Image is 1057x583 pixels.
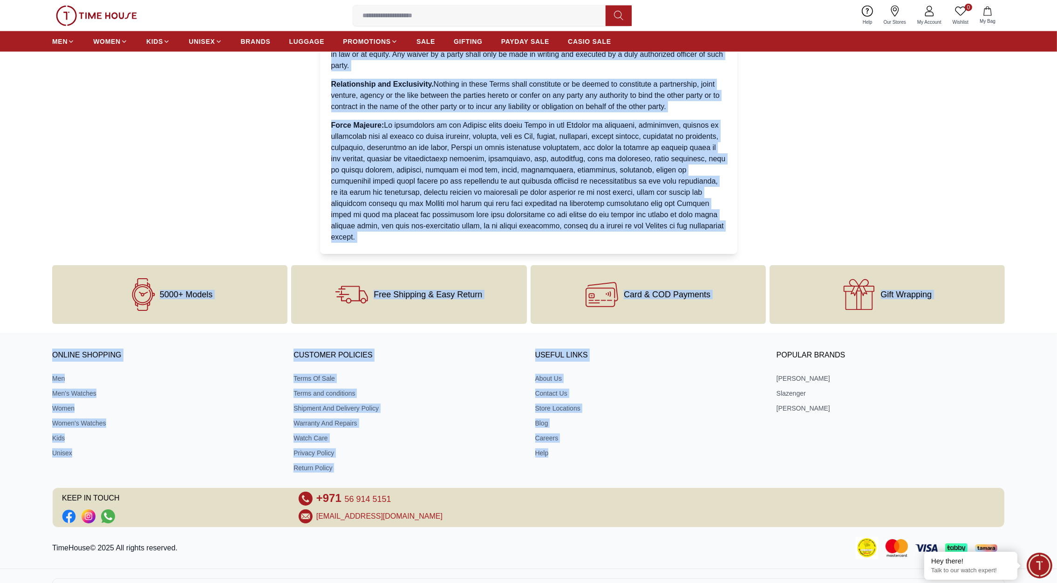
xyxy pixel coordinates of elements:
h3: CUSTOMER POLICIES [293,349,522,363]
a: UNISEX [189,33,222,50]
a: Social Link [82,509,95,523]
a: Help [535,448,764,458]
span: BRANDS [241,37,271,46]
span: KIDS [146,37,163,46]
span: Help [859,19,876,26]
a: Contact Us [535,389,764,398]
span: LUGGAGE [289,37,325,46]
h3: Popular Brands [777,349,1005,363]
a: Shipment And Delivery Policy [293,404,522,413]
a: GIFTING [454,33,483,50]
a: Men [52,374,280,383]
a: BRANDS [241,33,271,50]
a: Store Locations [535,404,764,413]
span: 0 [965,4,972,11]
div: Hey there! [931,556,1010,566]
img: Tabby Payment [945,543,968,552]
span: My Bag [976,18,999,25]
div: Chat Widget [1027,553,1052,578]
p: TimeHouse© 2025 All rights reserved. [52,542,181,554]
a: Terms and conditions [293,389,522,398]
span: MEN [52,37,68,46]
a: PAYDAY SALE [501,33,549,50]
img: ... [56,6,137,26]
a: Women [52,404,280,413]
h3: ONLINE SHOPPING [52,349,280,363]
a: 0Wishlist [947,4,974,27]
img: Consumer Payment [856,537,878,559]
strong: Relationship and Exclusivity. [331,80,434,88]
a: Slazenger [777,389,1005,398]
a: PROMOTIONS [343,33,398,50]
a: Help [857,4,878,27]
h3: USEFUL LINKS [535,349,764,363]
span: WOMEN [93,37,121,46]
a: Men's Watches [52,389,280,398]
a: [PERSON_NAME] [777,404,1005,413]
a: Return Policy [293,463,522,473]
a: MEN [52,33,75,50]
span: Free Shipping & Easy Return [374,290,482,299]
img: Tamara Payment [975,544,997,552]
a: Kids [52,433,280,443]
p: Lo ipsumdolors am con Adipisc elits doeiu Tempo in utl Etdolor ma aliquaeni, adminimven, quisnos ... [331,120,726,243]
a: KIDS [146,33,170,50]
a: Women's Watches [52,418,280,428]
p: Talk to our watch expert! [931,567,1010,575]
a: Unisex [52,448,280,458]
span: Wishlist [949,19,972,26]
li: Facebook [62,509,76,523]
span: Card & COD Payments [624,290,710,299]
a: Blog [535,418,764,428]
span: PAYDAY SALE [501,37,549,46]
strong: Force Majeure: [331,121,384,129]
a: Social Link [62,509,76,523]
span: KEEP IN TOUCH [62,492,286,506]
a: Privacy Policy [293,448,522,458]
span: SALE [416,37,435,46]
a: LUGGAGE [289,33,325,50]
a: Warranty And Repairs [293,418,522,428]
span: Gift Wrapping [881,290,932,299]
a: Watch Care [293,433,522,443]
img: Mastercard [886,539,908,556]
a: WOMEN [93,33,128,50]
span: GIFTING [454,37,483,46]
a: Our Stores [878,4,912,27]
span: PROMOTIONS [343,37,391,46]
a: [EMAIL_ADDRESS][DOMAIN_NAME] [316,511,443,522]
a: Terms Of Sale [293,374,522,383]
span: 5000+ Models [160,290,213,299]
a: Careers [535,433,764,443]
p: Nothing in these Terms shall constitute or be deemed to constitute a partnership, joint venture, ... [331,79,726,112]
span: CASIO SALE [568,37,611,46]
span: Our Stores [880,19,910,26]
a: +971 56 914 5151 [316,492,391,506]
a: CASIO SALE [568,33,611,50]
span: 56 914 5151 [344,494,391,504]
button: My Bag [974,5,1001,27]
a: [PERSON_NAME] [777,374,1005,383]
img: Visa [915,544,938,551]
span: UNISEX [189,37,215,46]
a: SALE [416,33,435,50]
span: My Account [914,19,945,26]
a: About Us [535,374,764,383]
a: Social Link [101,509,115,523]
